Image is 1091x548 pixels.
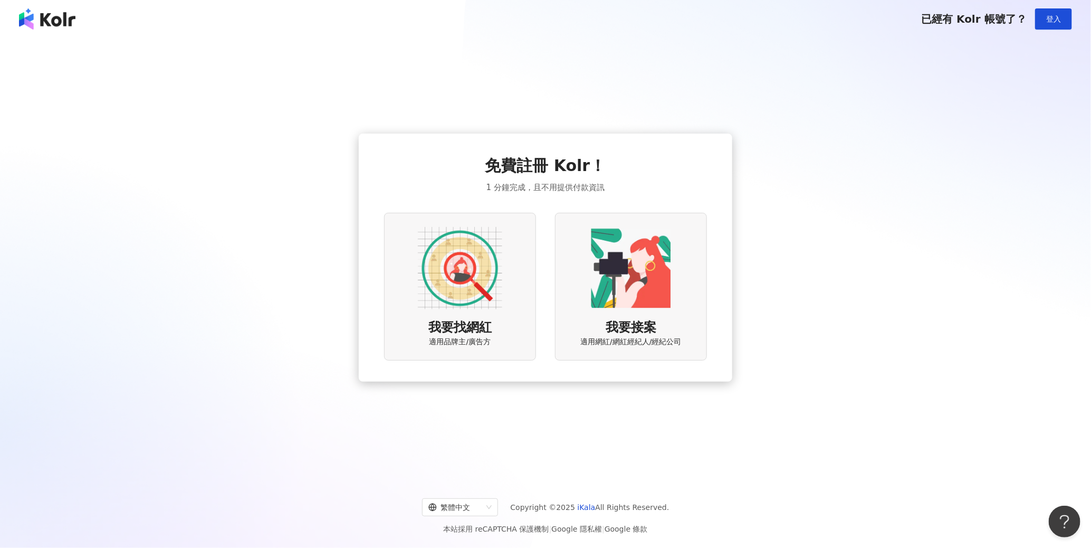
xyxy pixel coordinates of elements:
[429,337,491,347] span: 適用品牌主/廣告方
[485,155,606,177] span: 免費註冊 Kolr！
[1049,506,1080,537] iframe: Help Scout Beacon - Open
[418,226,502,310] img: AD identity option
[578,503,596,512] a: iKala
[1046,15,1061,23] span: 登入
[1035,8,1072,30] button: 登入
[443,523,647,535] span: 本站採用 reCAPTCHA 保護機制
[551,525,602,533] a: Google 隱私權
[580,337,681,347] span: 適用網紅/網紅經紀人/經紀公司
[19,8,75,30] img: logo
[602,525,605,533] span: |
[605,525,648,533] a: Google 條款
[549,525,552,533] span: |
[606,319,656,337] span: 我要接案
[511,501,669,514] span: Copyright © 2025 All Rights Reserved.
[921,13,1027,25] span: 已經有 Kolr 帳號了？
[486,181,605,194] span: 1 分鐘完成，且不用提供付款資訊
[428,319,492,337] span: 我要找網紅
[589,226,673,310] img: KOL identity option
[428,499,482,516] div: 繁體中文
